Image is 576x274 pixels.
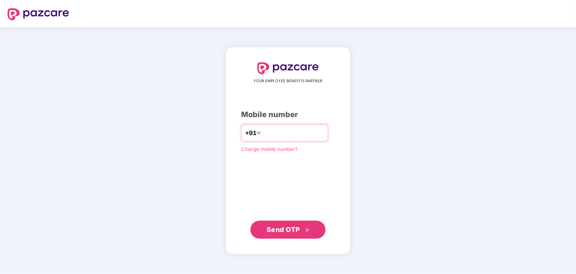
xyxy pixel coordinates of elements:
[254,78,323,84] span: YOUR EMPLOYEE BENEFITS PARTNER
[257,62,319,74] img: logo
[256,131,261,135] span: down
[245,128,256,138] span: +91
[250,221,326,239] button: Send OTPdouble-right
[305,228,310,233] span: double-right
[267,226,300,233] span: Send OTP
[241,109,335,120] div: Mobile number
[241,146,298,152] a: Change mobile number?
[8,8,69,20] img: logo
